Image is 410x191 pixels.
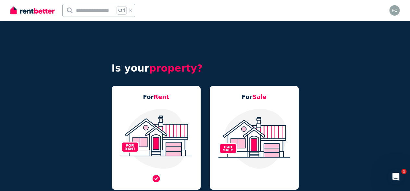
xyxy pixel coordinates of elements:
[389,5,400,16] img: rchin77@yahoo.com
[388,169,404,184] iframe: Intercom live chat
[216,108,292,169] img: Residential Property For Sale
[118,108,194,169] img: Residential Property For Rent
[112,62,299,74] h4: Is your
[149,62,203,74] span: property?
[117,6,127,15] span: Ctrl
[143,92,169,102] h5: For
[129,8,131,13] span: k
[242,92,266,102] h5: For
[154,93,169,100] span: Rent
[10,6,55,15] img: RentBetter
[252,93,267,100] span: Sale
[401,169,406,174] span: 1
